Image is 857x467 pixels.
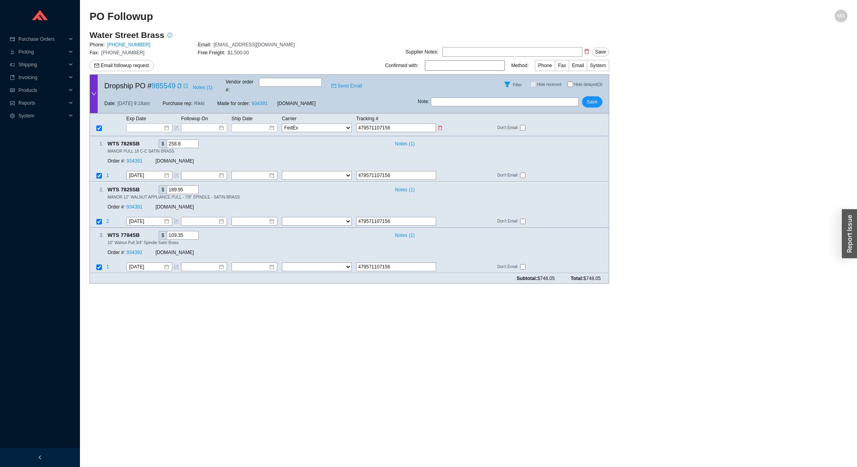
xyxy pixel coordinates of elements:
[101,62,149,70] span: Email followup request
[395,186,415,194] span: Notes ( 1 )
[356,116,379,121] span: Tracking #
[582,46,591,57] button: delete
[108,204,125,210] span: Order #:
[159,139,167,148] div: $
[108,149,174,153] span: MANOR PULL 18 C-C SATIN BRASS
[165,33,175,38] span: info-circle
[418,97,429,106] span: Note :
[142,139,147,148] div: Copy
[595,48,606,56] span: Save
[497,218,520,225] span: Don't Email
[331,82,362,90] a: mailSend Email
[155,204,194,210] span: [DOMAIN_NAME]
[572,63,584,68] span: Email
[106,264,109,270] span: 1
[213,42,295,48] span: [EMAIL_ADDRESS][DOMAIN_NAME]
[198,42,211,48] span: Email:
[583,49,591,54] span: delete
[104,80,175,92] span: Dropship PO #
[142,185,147,194] div: Copy
[571,274,601,282] span: Total:
[129,263,163,271] input: 10/20/2025
[108,195,240,199] span: MANOR 12" WALNUT APPLIANCE PULL - 7/8" SPINDLE - SATIN BRASS
[126,250,142,256] a: 934391
[126,116,146,121] span: Exp Date
[106,219,110,224] span: 2
[584,276,601,281] span: $748.05
[587,98,598,106] span: Save
[174,265,179,270] span: form
[513,83,522,87] span: Filter
[108,250,125,256] span: Order #:
[90,50,99,56] span: Fax:
[391,185,415,191] button: Notes (1)
[837,10,845,22] span: MA
[10,101,15,105] span: fund
[194,99,205,107] span: Rikki
[590,63,606,68] span: System
[438,125,442,130] span: delete
[10,37,15,42] span: credit-card
[501,81,513,87] span: filter
[568,81,573,87] input: Hide delayed(3)
[90,186,104,194] div: 2 .
[18,84,66,97] span: Products
[226,78,257,94] span: Vendor order # :
[592,48,609,56] button: Save
[574,82,602,87] span: Hide delayed (3)
[155,159,194,164] span: [DOMAIN_NAME]
[183,83,188,88] span: export
[193,83,212,91] span: Notes ( 1 )
[177,83,182,88] span: copy
[108,185,147,194] span: WTS 7825SB
[395,140,415,148] span: Notes ( 1 )
[582,96,602,107] button: Save
[282,116,297,121] span: Carrier
[331,83,336,88] span: mail
[395,231,415,239] span: Notes ( 1 )
[94,63,99,69] span: mail
[174,219,179,224] span: form
[18,97,66,109] span: Reports
[126,159,142,164] a: 934391
[151,82,175,90] a: 985549
[90,140,104,148] div: 1 .
[538,63,552,68] span: Phone
[177,82,182,90] div: Copy
[385,60,609,71] div: Confirmed with: Method:
[537,82,561,87] span: Hide received
[104,99,116,107] span: Date:
[108,139,147,148] span: WTS 7826SB
[391,139,415,145] button: Notes (1)
[129,172,163,180] input: 10/20/2025
[126,204,142,210] a: 934391
[90,10,658,24] h2: PO Followup
[108,240,179,245] span: 10" Walnut Pull 3/4" Spindle Satin Brass
[183,82,188,90] a: export
[516,274,554,282] span: Subtotal:
[101,50,144,56] span: [PHONE_NUMBER]
[90,42,105,48] span: Phone:
[90,60,154,71] button: mailEmail followup request
[90,30,164,41] h3: Water Street Brass
[18,109,66,122] span: System
[406,48,438,56] div: Supplier Notes:
[228,50,249,56] span: $1,500.00
[159,231,167,240] div: $
[106,173,109,179] span: 1
[217,101,250,106] span: Made for order:
[497,264,520,270] span: Don't Email
[155,250,194,256] span: [DOMAIN_NAME]
[108,159,125,164] span: Order #:
[18,58,66,71] span: Shipping
[10,113,15,118] span: setting
[10,75,15,80] span: book
[501,78,514,91] button: Filter
[18,71,66,84] span: Invoicing
[91,91,97,97] span: down
[497,173,520,179] span: Don't Email
[107,42,150,48] a: [PHONE_NUMBER]
[252,101,268,106] a: 934391
[118,99,150,107] span: [DATE] 9:18am
[530,81,536,87] input: Hide received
